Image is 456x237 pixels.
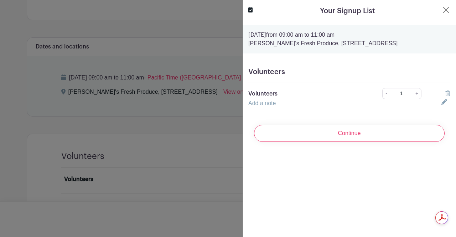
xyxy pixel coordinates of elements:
strong: [DATE] [248,32,266,38]
a: - [382,88,390,99]
p: [PERSON_NAME]'s Fresh Produce, [STREET_ADDRESS] [248,39,450,48]
p: Volunteers [248,89,363,98]
input: Continue [254,125,445,142]
a: + [413,88,421,99]
h5: Volunteers [248,68,450,76]
p: from 09:00 am to 11:00 am [248,31,450,39]
a: Add a note [248,100,276,106]
h5: Your Signup List [320,6,375,16]
button: Close [442,6,450,14]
